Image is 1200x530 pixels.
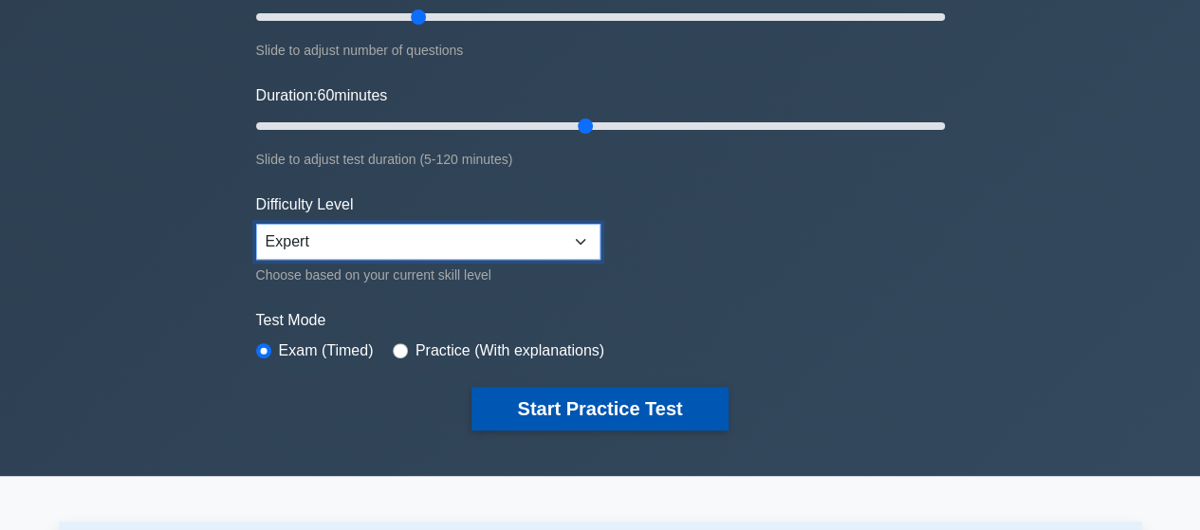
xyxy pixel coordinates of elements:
button: Start Practice Test [471,387,728,430]
label: Exam (Timed) [279,339,374,362]
div: Choose based on your current skill level [256,264,600,286]
div: Slide to adjust number of questions [256,39,945,62]
label: Difficulty Level [256,193,354,216]
label: Test Mode [256,309,945,332]
div: Slide to adjust test duration (5-120 minutes) [256,148,945,171]
span: 60 [317,87,334,103]
label: Duration: minutes [256,84,388,107]
label: Practice (With explanations) [415,339,604,362]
